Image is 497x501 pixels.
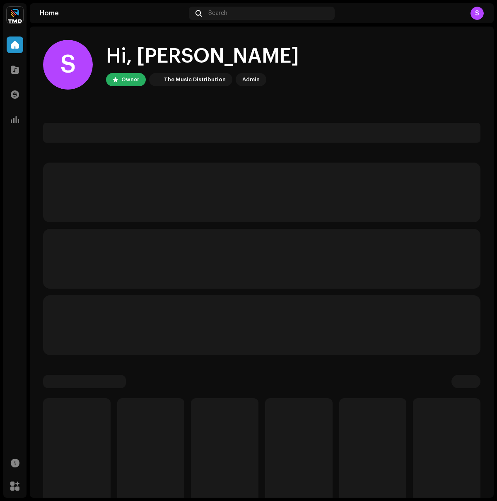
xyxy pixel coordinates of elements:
[43,40,93,90] div: S
[121,75,139,85] div: Owner
[7,7,23,23] img: 622bc8f8-b98b-49b5-8c6c-3a84fb01c0a0
[208,10,227,17] span: Search
[106,43,299,70] div: Hi, [PERSON_NAME]
[164,75,226,85] div: The Music Distribution
[40,10,186,17] div: Home
[242,75,260,85] div: Admin
[470,7,484,20] div: S
[151,75,161,85] img: 622bc8f8-b98b-49b5-8c6c-3a84fb01c0a0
